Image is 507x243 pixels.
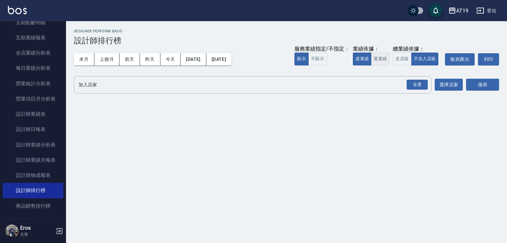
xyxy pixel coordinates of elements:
a: 設計師業績分析表 [3,137,63,152]
h2: Designer Perform Basic [74,29,499,33]
img: Person [5,224,18,238]
div: AT19 [456,7,468,15]
div: 業績依據： [353,46,389,53]
div: 總業績依據： [393,46,442,53]
a: 每日業績分析表 [3,61,63,76]
button: [DATE] [181,53,206,65]
a: 互助業績報表 [3,30,63,45]
a: 商品銷售排行榜 [3,198,63,214]
button: 不含入店販 [411,53,439,65]
button: 實業績 [371,53,389,65]
button: 搜尋 [466,79,499,91]
a: 全店業績分析表 [3,45,63,61]
button: 選擇店家 [435,79,463,91]
button: AT19 [446,4,471,18]
button: 顯示 [294,53,309,65]
button: 登出 [474,5,499,17]
a: 互助點數明細 [3,15,63,30]
a: 設計師抽成報表 [3,168,63,183]
button: 虛業績 [353,53,371,65]
button: 前天 [119,53,140,65]
h3: 設計師排行榜 [74,36,499,45]
button: 含店販 [393,53,411,65]
button: 列印 [478,53,499,65]
button: 本月 [74,53,94,65]
div: 全選 [407,80,428,90]
button: 今天 [160,53,181,65]
a: 設計師業績月報表 [3,152,63,168]
button: [DATE] [206,53,231,65]
a: 設計師排行榜 [3,183,63,198]
button: 報表匯出 [445,53,475,65]
input: 店家名稱 [77,79,419,91]
img: Logo [8,6,27,14]
h5: Eros [20,225,54,231]
div: 服務業績指定/不指定： [294,46,350,53]
p: 主管 [20,231,54,237]
button: save [429,4,442,17]
a: 設計師業績表 [3,106,63,122]
a: 設計師日報表 [3,122,63,137]
button: Open [405,78,429,91]
button: 昨天 [140,53,160,65]
a: 營業統計分析表 [3,76,63,91]
a: 商品消耗明細 [3,214,63,229]
button: 不顯示 [308,53,327,65]
a: 營業項目月分析表 [3,91,63,106]
button: 上個月 [94,53,119,65]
